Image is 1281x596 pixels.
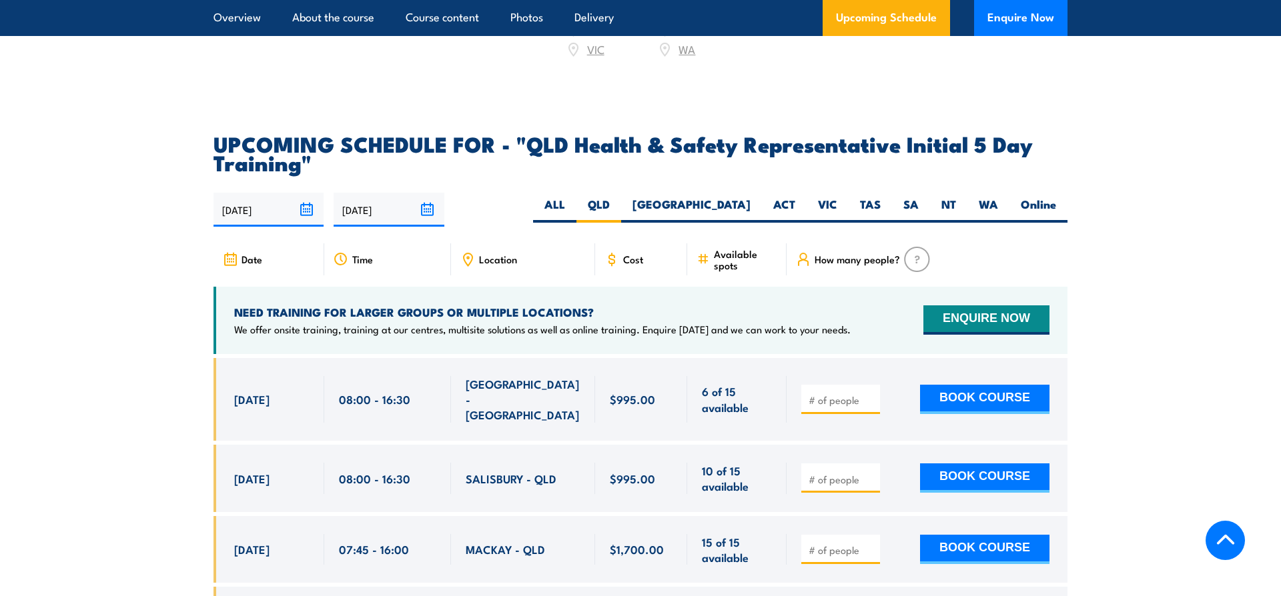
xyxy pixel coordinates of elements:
h4: NEED TRAINING FOR LARGER GROUPS OR MULTIPLE LOCATIONS? [234,305,851,319]
label: Online [1009,197,1067,223]
button: ENQUIRE NOW [923,305,1049,335]
span: 08:00 - 16:30 [339,391,410,407]
label: NT [930,197,967,223]
input: # of people [809,393,875,407]
span: 07:45 - 16:00 [339,541,409,557]
label: [GEOGRAPHIC_DATA] [621,197,762,223]
span: [GEOGRAPHIC_DATA] - [GEOGRAPHIC_DATA] [466,376,580,423]
span: MACKAY - QLD [466,541,545,557]
span: [DATE] [234,471,270,486]
label: SA [892,197,930,223]
span: [DATE] [234,391,270,407]
span: 15 of 15 available [702,534,772,565]
span: Available spots [714,248,777,271]
label: VIC [807,197,849,223]
span: 10 of 15 available [702,463,772,494]
span: 08:00 - 16:30 [339,471,410,486]
span: $995.00 [610,391,655,407]
input: From date [213,193,324,227]
label: ALL [533,197,576,223]
span: $1,700.00 [610,541,664,557]
label: WA [967,197,1009,223]
span: Cost [623,253,643,265]
button: BOOK COURSE [920,385,1049,414]
input: To date [334,193,444,227]
span: Location [479,253,517,265]
input: # of people [809,543,875,557]
span: Time [352,253,373,265]
span: 6 of 15 available [702,383,772,415]
span: $995.00 [610,471,655,486]
label: TAS [849,197,892,223]
button: BOOK COURSE [920,535,1049,564]
h2: UPCOMING SCHEDULE FOR - "QLD Health & Safety Representative Initial 5 Day Training" [213,134,1067,171]
span: Date [242,253,262,265]
label: QLD [576,197,621,223]
label: ACT [762,197,807,223]
p: We offer onsite training, training at our centres, multisite solutions as well as online training... [234,323,851,336]
span: How many people? [815,253,900,265]
span: [DATE] [234,541,270,557]
input: # of people [809,473,875,486]
span: SALISBURY - QLD [466,471,556,486]
button: BOOK COURSE [920,463,1049,493]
